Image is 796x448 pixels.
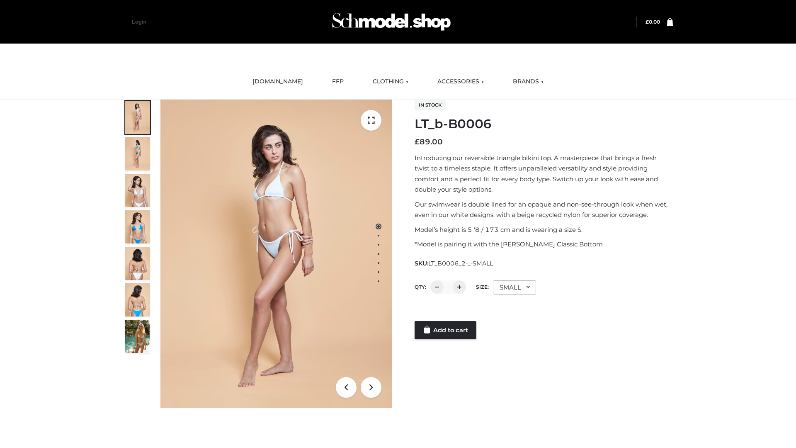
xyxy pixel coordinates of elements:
[125,137,150,170] img: ArielClassicBikiniTop_CloudNine_AzureSky_OW114ECO_2-scaled.jpg
[246,73,309,91] a: [DOMAIN_NAME]
[507,73,550,91] a: BRANDS
[646,19,660,25] bdi: 0.00
[428,260,493,267] span: LT_B0006_2-_-SMALL
[415,137,420,146] span: £
[415,239,673,250] p: *Model is pairing it with the [PERSON_NAME] Classic Bottom
[493,280,536,295] div: SMALL
[132,19,146,25] a: Login
[125,174,150,207] img: ArielClassicBikiniTop_CloudNine_AzureSky_OW114ECO_3-scaled.jpg
[431,73,490,91] a: ACCESSORIES
[415,100,446,110] span: In stock
[415,284,426,290] label: QTY:
[415,153,673,195] p: Introducing our reversible triangle bikini top. A masterpiece that brings a fresh twist to a time...
[415,137,443,146] bdi: 89.00
[646,19,660,25] a: £0.00
[326,73,350,91] a: FFP
[366,73,415,91] a: CLOTHING
[415,117,673,131] h1: LT_b-B0006
[646,19,649,25] span: £
[125,101,150,134] img: ArielClassicBikiniTop_CloudNine_AzureSky_OW114ECO_1-scaled.jpg
[476,284,489,290] label: Size:
[415,224,673,235] p: Model’s height is 5 ‘8 / 173 cm and is wearing a size S.
[329,5,454,38] img: Schmodel Admin 964
[415,258,494,268] span: SKU:
[125,320,150,353] img: Arieltop_CloudNine_AzureSky2.jpg
[415,199,673,220] p: Our swimwear is double lined for an opaque and non-see-through look when wet, even in our white d...
[125,210,150,243] img: ArielClassicBikiniTop_CloudNine_AzureSky_OW114ECO_4-scaled.jpg
[125,247,150,280] img: ArielClassicBikiniTop_CloudNine_AzureSky_OW114ECO_7-scaled.jpg
[160,100,392,408] img: ArielClassicBikiniTop_CloudNine_AzureSky_OW114ECO_1
[125,283,150,317] img: ArielClassicBikiniTop_CloudNine_AzureSky_OW114ECO_8-scaled.jpg
[415,321,476,339] a: Add to cart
